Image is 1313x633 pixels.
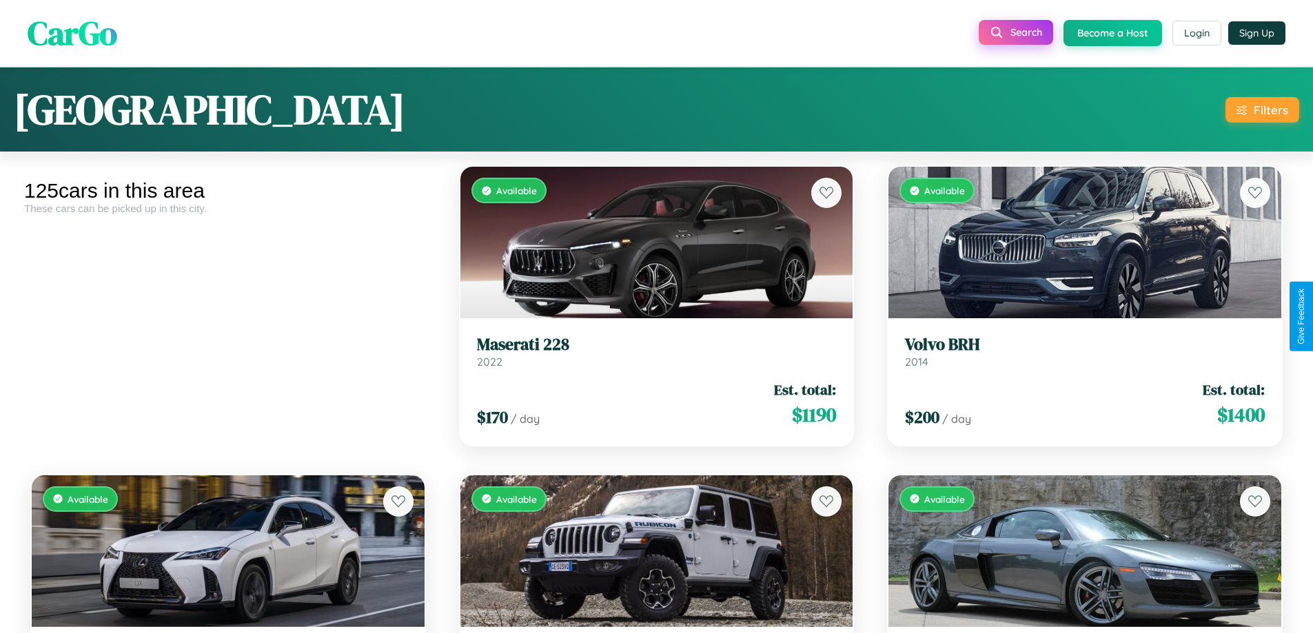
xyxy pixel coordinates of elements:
span: Search [1010,26,1042,39]
h3: Volvo BRH [905,335,1265,355]
span: / day [942,412,971,426]
h3: Maserati 228 [477,335,837,355]
span: $ 1400 [1217,401,1265,428]
span: Available [496,493,537,505]
span: $ 200 [905,406,939,428]
span: 2014 [905,355,928,369]
a: Maserati 2282022 [477,335,837,369]
span: Available [496,185,537,196]
button: Filters [1225,97,1299,123]
span: Available [924,185,965,196]
h1: [GEOGRAPHIC_DATA] [14,81,405,138]
span: / day [511,412,540,426]
span: 2022 [477,355,502,369]
span: Available [68,493,108,505]
button: Login [1172,21,1221,45]
button: Become a Host [1063,20,1162,46]
span: CarGo [28,10,117,56]
span: $ 1190 [792,401,836,428]
span: Available [924,493,965,505]
div: 125 cars in this area [24,179,432,203]
span: Est. total: [1203,380,1265,399]
div: Give Feedback [1296,289,1306,344]
span: Est. total: [774,380,836,399]
span: $ 170 [477,406,508,428]
div: Filters [1254,103,1288,117]
button: Sign Up [1228,21,1285,45]
button: Search [979,20,1053,45]
a: Volvo BRH2014 [905,335,1265,369]
div: These cars can be picked up in this city. [24,203,432,214]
